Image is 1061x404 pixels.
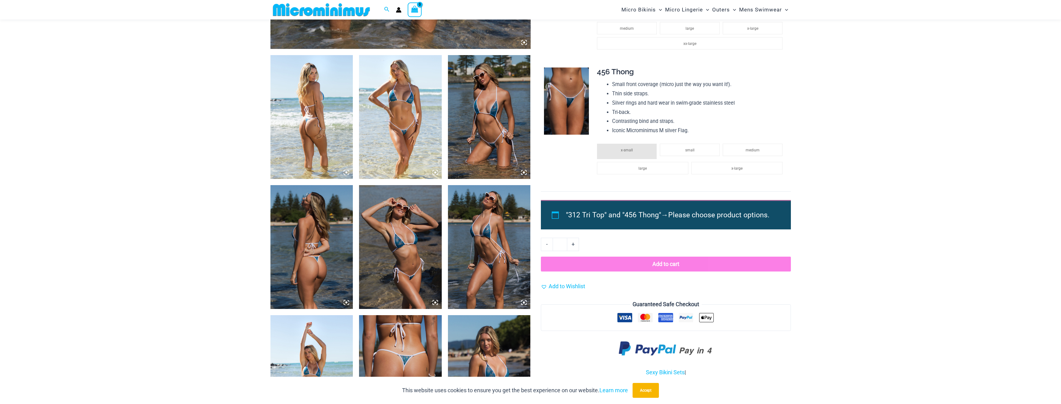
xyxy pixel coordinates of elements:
nav: Site Navigation [619,1,791,19]
a: Learn more [599,387,628,393]
span: Please choose product options. [668,211,769,219]
span: 456 Thong [597,67,634,76]
a: View Shopping Cart, empty [408,2,422,17]
li: Tri-back. [612,108,786,117]
span: medium [620,26,634,31]
span: Menu Toggle [782,2,788,18]
a: - [541,238,553,251]
span: Micro Lingerie [665,2,703,18]
li: small [660,144,720,156]
li: Small front coverage (micro just the way you want it!). [612,80,786,89]
img: Waves Breaking Ocean 312 Top 456 Bottom [448,55,531,179]
span: small [685,148,695,152]
span: medium [746,148,760,152]
li: xx-large [597,37,783,50]
legend: Guaranteed Safe Checkout [630,300,702,309]
a: Micro LingerieMenu ToggleMenu Toggle [664,2,711,18]
li: x-large [691,162,783,174]
li: x-large [723,22,783,34]
span: large [686,26,694,31]
li: Thin side straps. [612,89,786,98]
a: Add to Wishlist [541,282,585,291]
li: medium [597,22,657,34]
img: Waves Breaking Ocean 312 Top 456 Bottom [270,55,353,179]
p: This website uses cookies to ensure you get the best experience on our website. [402,386,628,395]
span: x-small [621,148,633,152]
span: xx-large [683,41,696,46]
span: Outers [712,2,730,18]
span: Menu Toggle [703,2,709,18]
a: Account icon link [396,7,401,13]
span: Menu Toggle [730,2,736,18]
li: Iconic Microminimus M silver Flag. [612,126,786,135]
img: Waves Breaking Ocean 312 Top 456 Bottom [448,185,531,309]
li: Contrasting bind and straps. [612,117,786,126]
a: Mens SwimwearMenu ToggleMenu Toggle [738,2,790,18]
li: Silver rings and hard wear in swim-grade stainless steel [612,98,786,108]
button: Accept [633,383,659,398]
p: | [541,368,791,377]
li: medium [723,144,783,156]
span: Mens Swimwear [739,2,782,18]
span: Micro Bikinis [621,2,656,18]
input: Product quantity [553,238,567,251]
span: large [638,166,647,171]
img: Waves Breaking Ocean 312 Top 456 Bottom [359,185,442,309]
li: large [660,22,720,34]
li: large [597,162,688,174]
span: x-large [731,166,743,171]
li: → [566,208,777,222]
a: Search icon link [384,6,390,14]
img: Waves Breaking Ocean 456 Bottom [544,67,589,135]
a: OutersMenu ToggleMenu Toggle [711,2,738,18]
a: Sexy Bikini Sets [646,369,685,376]
img: Waves Breaking Ocean 312 Top 456 Bottom [270,185,353,309]
img: MM SHOP LOGO FLAT [270,3,372,17]
span: "312 Tri Top" and "456 Thong" [566,211,661,219]
a: + [567,238,579,251]
span: Add to Wishlist [549,283,585,289]
a: Micro BikinisMenu ToggleMenu Toggle [620,2,664,18]
button: Add to cart [541,257,791,272]
li: x-small [597,144,657,159]
span: Menu Toggle [656,2,662,18]
img: Waves Breaking Ocean 312 Top 456 Bottom [359,55,442,179]
span: x-large [747,26,758,31]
